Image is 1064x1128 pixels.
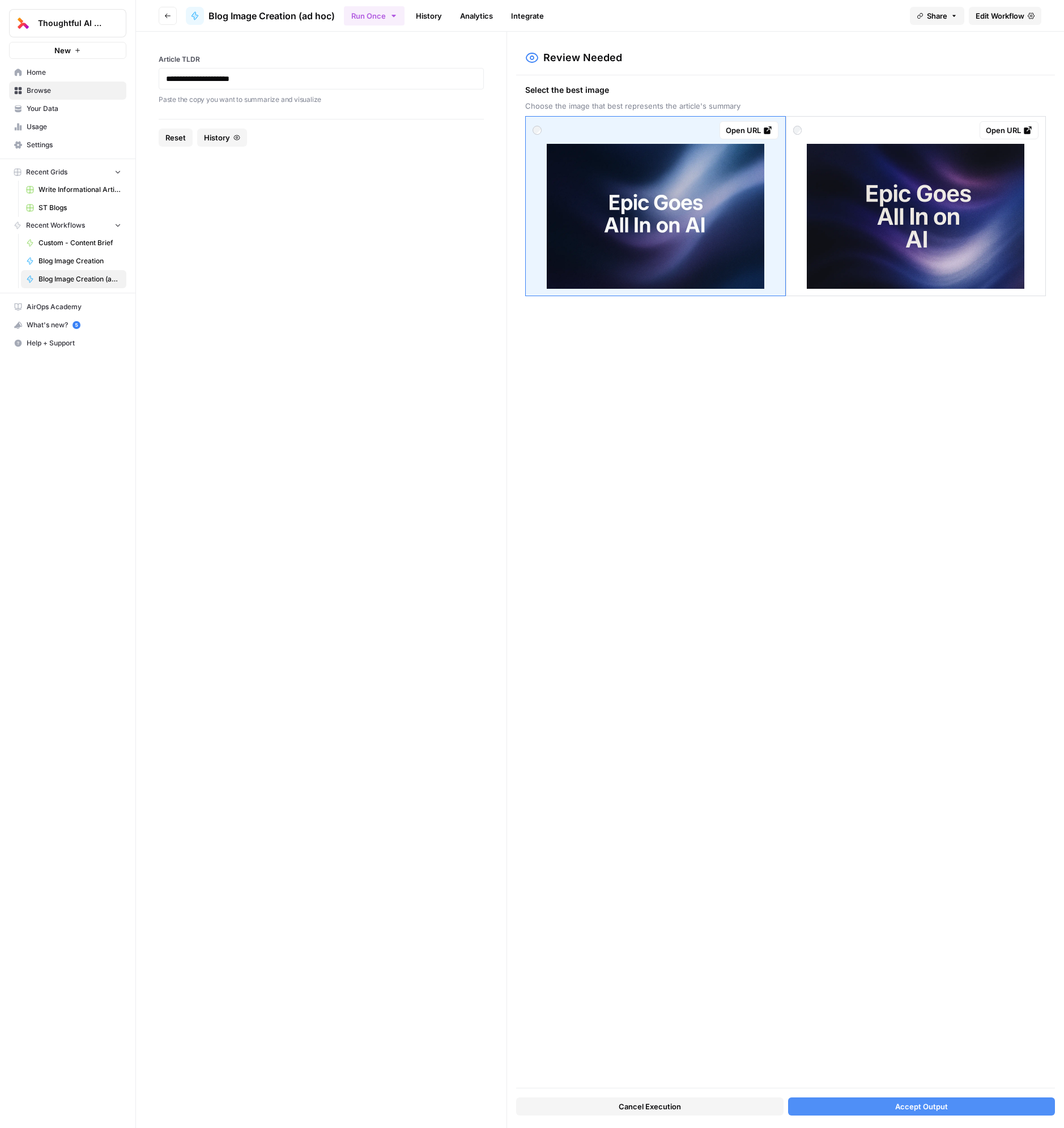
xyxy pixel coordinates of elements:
[9,42,126,59] button: New
[504,7,551,25] a: Integrate
[409,7,449,25] a: History
[788,1097,1055,1116] button: Accept Output
[807,144,1024,289] img: image.webp
[21,199,126,217] a: ST Blogs
[204,132,230,143] span: History
[9,118,126,136] a: Usage
[159,129,193,147] button: Reset
[9,316,126,334] button: What's new? 5
[39,256,121,266] span: Blog Image Creation
[27,86,121,96] span: Browse
[525,100,1046,112] span: Choose the image that best represents the article's summary
[9,63,126,82] a: Home
[720,121,778,139] a: Open URL
[21,270,126,288] a: Blog Image Creation (ad hoc)
[9,217,126,234] button: Recent Workflows
[13,13,33,33] img: Thoughtful AI Content Engine Logo
[9,100,126,118] a: Your Data
[21,234,126,252] a: Custom - Content Brief
[9,164,126,181] button: Recent Grids
[159,94,484,105] p: Paste the copy you want to summarize and visualize
[547,144,764,289] img: image.webp
[9,298,126,316] a: AirOps Academy
[21,181,126,199] a: Write Informational Article
[39,238,121,248] span: Custom - Content Brief
[159,54,484,65] label: Article TLDR
[9,9,126,37] button: Workspace: Thoughtful AI Content Engine
[976,10,1024,22] span: Edit Workflow
[525,84,1046,96] span: Select the best image
[344,6,405,25] button: Run Once
[186,7,335,25] a: Blog Image Creation (ad hoc)
[27,104,121,114] span: Your Data
[10,317,126,334] div: What's new?
[969,7,1041,25] a: Edit Workflow
[75,322,78,328] text: 5
[197,129,247,147] button: History
[54,45,71,56] span: New
[27,67,121,78] span: Home
[726,125,772,136] div: Open URL
[619,1101,681,1112] span: Cancel Execution
[26,167,67,177] span: Recent Grids
[927,10,947,22] span: Share
[27,140,121,150] span: Settings
[895,1101,948,1112] span: Accept Output
[543,50,622,66] h2: Review Needed
[39,274,121,284] span: Blog Image Creation (ad hoc)
[910,7,964,25] button: Share
[21,252,126,270] a: Blog Image Creation
[986,125,1032,136] div: Open URL
[208,9,335,23] span: Blog Image Creation (ad hoc)
[453,7,500,25] a: Analytics
[516,1097,783,1116] button: Cancel Execution
[165,132,186,143] span: Reset
[26,220,85,230] span: Recent Workflows
[27,122,121,132] span: Usage
[39,185,121,195] span: Write Informational Article
[39,203,121,213] span: ST Blogs
[9,334,126,352] button: Help + Support
[27,338,121,348] span: Help + Support
[9,136,126,154] a: Settings
[9,82,126,100] a: Browse
[38,18,107,29] span: Thoughtful AI Content Engine
[73,321,80,329] a: 5
[980,121,1039,139] a: Open URL
[27,302,121,312] span: AirOps Academy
